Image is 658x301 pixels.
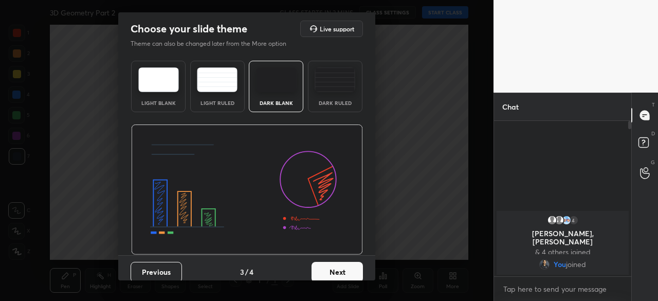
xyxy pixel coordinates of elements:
p: [PERSON_NAME], [PERSON_NAME] [503,229,623,246]
button: Previous [131,262,182,282]
h5: Live support [320,26,354,32]
h4: 4 [249,267,253,277]
img: default.png [554,215,564,225]
p: D [651,130,655,137]
button: Next [312,262,363,282]
p: T [652,101,655,109]
div: 4 [569,215,579,225]
img: darkRuledTheme.de295e13.svg [315,67,355,92]
div: Light Blank [138,100,179,105]
img: lightRuledTheme.5fabf969.svg [197,67,237,92]
p: & 4 others joined [503,248,623,256]
div: Light Ruled [197,100,238,105]
img: 3 [561,215,572,225]
div: Dark Blank [255,100,297,105]
span: You [554,260,566,269]
div: grid [494,209,631,277]
img: darkTheme.f0cc69e5.svg [256,67,297,92]
div: Dark Ruled [315,100,356,105]
img: lightTheme.e5ed3b09.svg [138,67,179,92]
span: joined [566,260,586,269]
p: Chat [494,93,527,120]
h2: Choose your slide theme [131,22,247,36]
img: darkThemeBanner.d06ce4a2.svg [131,125,363,255]
h4: 3 [240,267,244,277]
img: default.png [547,215,557,225]
p: G [651,158,655,166]
h4: / [245,267,248,277]
p: Theme can also be changed later from the More option [131,39,297,48]
img: a936c44702ed4bcdaeba62cba637cb8a.jpg [539,259,550,270]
